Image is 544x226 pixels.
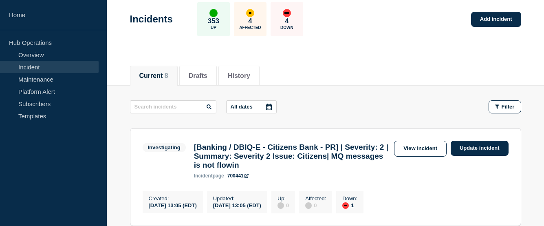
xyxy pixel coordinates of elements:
div: [DATE] 13:05 (EDT) [213,202,261,208]
div: [DATE] 13:05 (EDT) [149,202,197,208]
p: 4 [285,17,289,25]
p: Down [280,25,293,30]
div: up [209,9,218,17]
span: Filter [502,104,515,110]
p: page [194,173,224,179]
button: Current 8 [139,72,168,80]
button: Filter [489,100,521,113]
p: Up [211,25,216,30]
h3: [Banking / DBIQ-E - Citizens Bank - PR] | Severity: 2 | Summary: Severity 2 Issue: Citizens| MQ m... [194,143,390,170]
div: affected [246,9,254,17]
div: 0 [305,202,326,209]
span: 8 [165,72,168,79]
p: Up : [278,195,289,202]
a: View incident [394,141,447,157]
a: Add incident [471,12,521,27]
a: 700441 [227,173,249,179]
div: down [283,9,291,17]
p: Created : [149,195,197,202]
button: All dates [226,100,277,113]
input: Search incidents [130,100,216,113]
div: disabled [305,202,312,209]
button: History [228,72,250,80]
a: Update incident [451,141,509,156]
span: Investigating [143,143,186,152]
button: Drafts [189,72,207,80]
div: down [342,202,349,209]
div: 0 [278,202,289,209]
p: All dates [231,104,253,110]
p: 353 [208,17,219,25]
p: 4 [248,17,252,25]
p: Down : [342,195,357,202]
div: 1 [342,202,357,209]
span: incident [194,173,213,179]
p: Updated : [213,195,261,202]
p: Affected [239,25,261,30]
h1: Incidents [130,13,173,25]
div: disabled [278,202,284,209]
p: Affected : [305,195,326,202]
